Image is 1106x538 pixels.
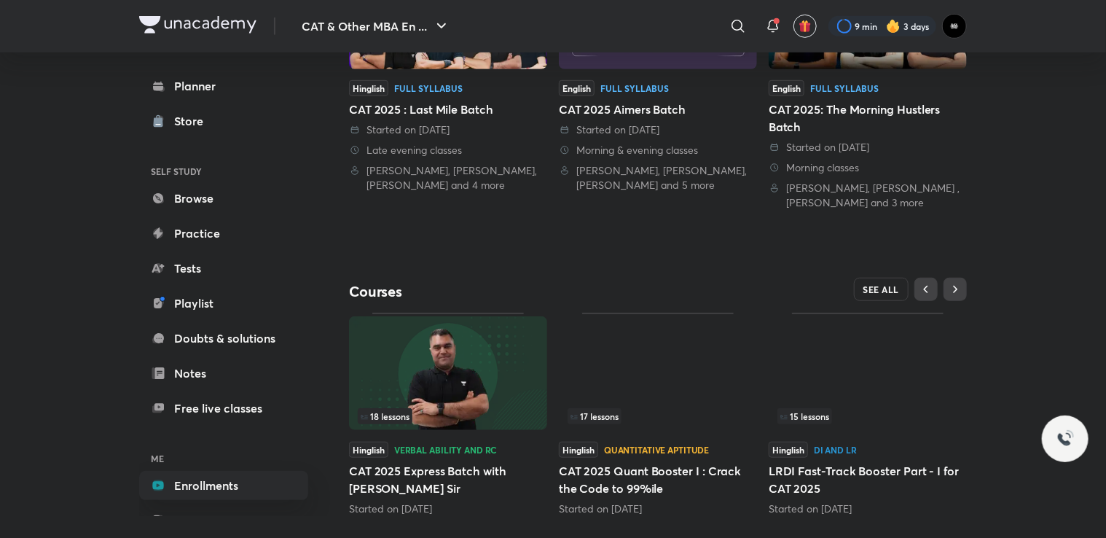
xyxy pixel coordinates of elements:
a: Store [139,106,308,136]
a: Enrollments [139,471,308,500]
div: Morning & evening classes [559,143,757,157]
span: SEE ALL [863,284,900,295]
a: Browse [139,184,308,213]
div: left [358,408,538,424]
div: Amiya Kumar, Shabana , Deepika Awasthi and 3 more [769,181,967,210]
span: Hinglish [349,442,388,458]
div: Morning classes [769,160,967,175]
div: Started on 29 Dec 2024 [559,122,757,137]
span: 18 lessons [361,412,409,421]
div: Quantitative Aptitude [604,445,709,454]
div: infosection [568,408,748,424]
a: Doubts & solutions [139,324,308,353]
div: DI and LR [814,445,857,454]
div: Full Syllabus [810,84,879,93]
img: avatar [799,20,812,33]
div: CAT 2025 Express Batch with Amit Rohra Sir [349,313,547,515]
img: GAME CHANGER [942,14,967,39]
img: Thumbnail [559,316,757,430]
h6: ME [139,446,308,471]
h6: SELF STUDY [139,159,308,184]
div: left [777,408,958,424]
img: Thumbnail [349,316,547,430]
h5: LRDI Fast-Track Booster Part - I for CAT 2025 [769,462,967,497]
div: infocontainer [568,408,748,424]
span: Hinglish [349,80,388,96]
div: Store [174,112,212,130]
div: left [568,408,748,424]
div: infocontainer [358,408,538,424]
div: infocontainer [777,408,958,424]
a: Saved [139,506,308,535]
div: CAT 2025 Quant Booster I : Crack the Code to 99%ile [559,313,757,515]
div: Lokesh Agarwal, Ravi Kumar, Saral Nashier and 4 more [349,163,547,192]
div: CAT 2025 : Last Mile Batch [349,101,547,118]
div: Late evening classes [349,143,547,157]
div: Full Syllabus [600,84,669,93]
a: Free live classes [139,394,308,423]
a: Planner [139,71,308,101]
img: streak [886,19,901,34]
div: infosection [777,408,958,424]
span: Hinglish [769,442,808,458]
div: Started on 4 Aug 2025 [349,122,547,137]
span: 17 lessons [570,412,619,421]
span: Hinglish [559,442,598,458]
span: English [769,80,804,96]
div: infosection [358,408,538,424]
div: Started on 17 Jan 2025 [769,140,967,155]
img: ttu [1056,430,1074,448]
a: Company Logo [139,16,256,37]
img: Company Logo [139,16,256,34]
div: Started on Aug 4 [349,502,547,516]
a: Notes [139,359,308,388]
h5: CAT 2025 Quant Booster I : Crack the Code to 99%ile [559,462,757,497]
span: 15 lessons [780,412,829,421]
div: LRDI Fast-Track Booster Part - I for CAT 2025 [769,313,967,515]
button: CAT & Other MBA En ... [293,12,459,41]
div: Started on Sept 2 [769,502,967,516]
div: Started on Sept 13 [559,502,757,516]
div: Verbal Ability and RC [394,445,497,454]
div: Lokesh Sharma, Amiya Kumar, Deepika Awasthi and 5 more [559,163,757,192]
div: Full Syllabus [394,84,463,93]
div: CAT 2025: The Morning Hustlers Batch [769,101,967,136]
img: Thumbnail [769,316,967,430]
a: Playlist [139,289,308,318]
button: avatar [793,15,817,38]
div: CAT 2025 Aimers Batch [559,101,757,118]
button: SEE ALL [854,278,909,301]
h5: CAT 2025 Express Batch with [PERSON_NAME] Sir [349,462,547,497]
span: English [559,80,595,96]
a: Tests [139,254,308,283]
a: Practice [139,219,308,248]
h4: Courses [349,282,658,301]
